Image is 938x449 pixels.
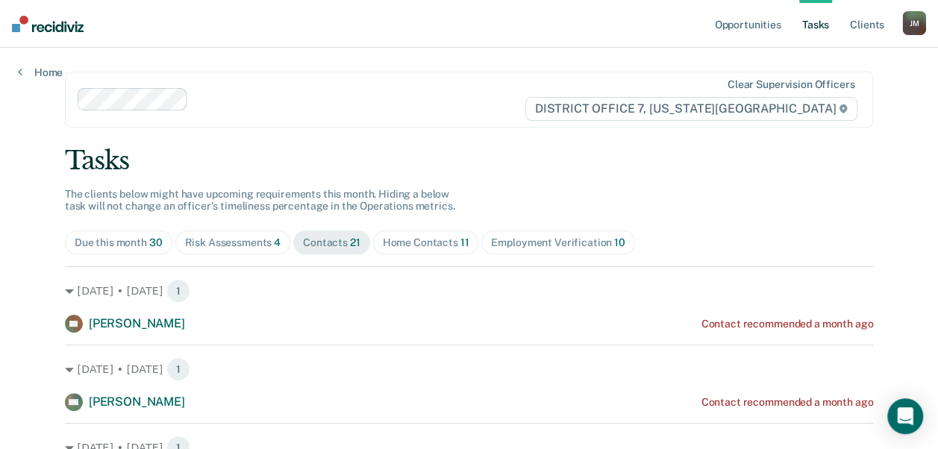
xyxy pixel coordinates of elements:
[274,236,281,248] span: 4
[75,236,163,249] div: Due this month
[303,236,360,249] div: Contacts
[166,357,190,381] span: 1
[491,236,625,249] div: Employment Verification
[166,279,190,303] span: 1
[701,396,873,409] div: Contact recommended a month ago
[65,188,455,213] span: The clients below might have upcoming requirements this month. Hiding a below task will not chang...
[89,316,185,330] span: [PERSON_NAME]
[887,398,923,434] div: Open Intercom Messenger
[460,236,469,248] span: 11
[902,11,926,35] button: JM
[525,97,857,121] span: DISTRICT OFFICE 7, [US_STATE][GEOGRAPHIC_DATA]
[65,357,873,381] div: [DATE] • [DATE] 1
[89,395,185,409] span: [PERSON_NAME]
[149,236,163,248] span: 30
[350,236,360,248] span: 21
[65,145,873,176] div: Tasks
[18,66,63,79] a: Home
[12,16,84,32] img: Recidiviz
[65,279,873,303] div: [DATE] • [DATE] 1
[701,318,873,330] div: Contact recommended a month ago
[728,78,854,91] div: Clear supervision officers
[614,236,625,248] span: 10
[383,236,469,249] div: Home Contacts
[902,11,926,35] div: J M
[185,236,281,249] div: Risk Assessments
